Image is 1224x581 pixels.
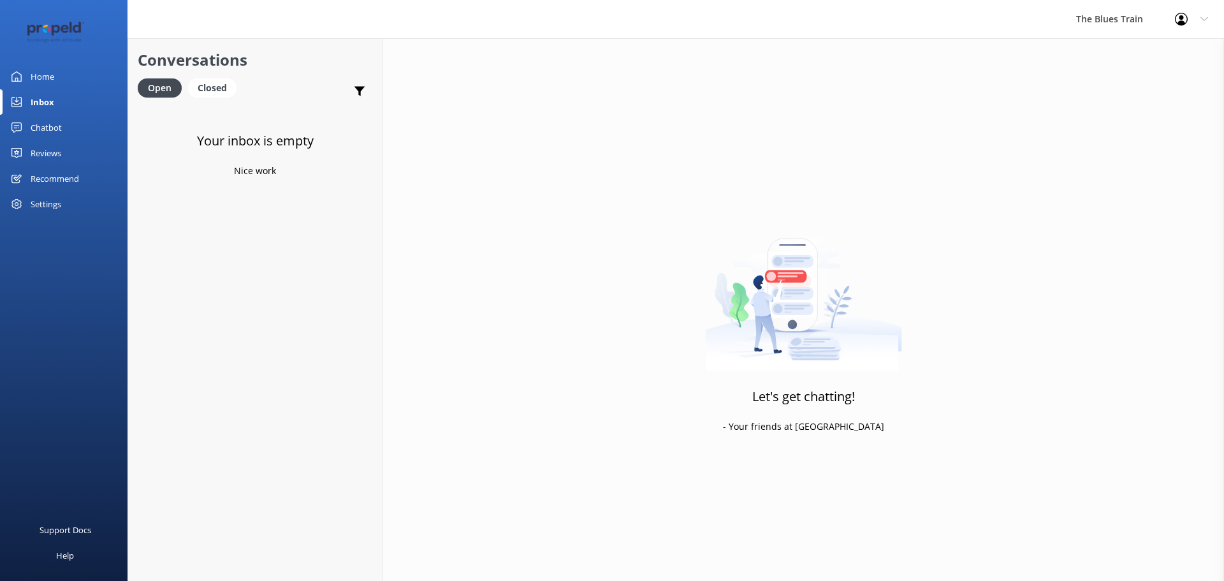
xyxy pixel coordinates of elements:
[138,78,182,98] div: Open
[752,386,855,407] h3: Let's get chatting!
[31,191,61,217] div: Settings
[197,131,314,151] h3: Your inbox is empty
[705,211,902,371] img: artwork of a man stealing a conversation from at giant smartphone
[19,22,92,43] img: 12-1677471078.png
[138,80,188,94] a: Open
[723,420,884,434] p: - Your friends at [GEOGRAPHIC_DATA]
[188,78,237,98] div: Closed
[188,80,243,94] a: Closed
[31,89,54,115] div: Inbox
[31,115,62,140] div: Chatbot
[40,517,91,543] div: Support Docs
[56,543,74,568] div: Help
[31,140,61,166] div: Reviews
[138,48,372,72] h2: Conversations
[31,166,79,191] div: Recommend
[31,64,54,89] div: Home
[234,164,276,178] p: Nice work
